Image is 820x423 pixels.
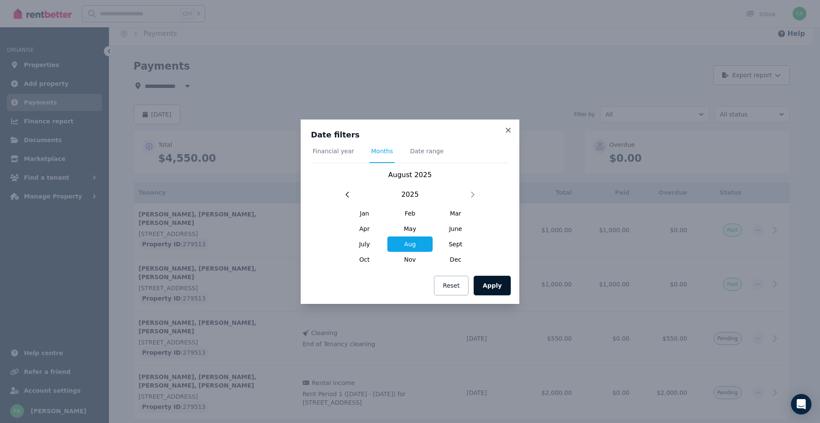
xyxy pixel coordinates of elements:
span: August 2025 [388,171,432,179]
span: Nov [387,252,433,267]
span: Sept [433,236,478,252]
span: May [387,221,433,236]
span: Apr [342,221,387,236]
nav: Tabs [311,147,509,163]
button: Reset [434,276,469,295]
span: 2025 [401,190,419,200]
span: Jan [342,206,387,221]
span: July [342,236,387,252]
span: Dec [433,252,478,267]
span: Aug [387,236,433,252]
span: Oct [342,252,387,267]
div: Open Intercom Messenger [791,394,811,414]
span: Financial year [313,147,354,155]
button: Apply [474,276,511,295]
span: Mar [433,206,478,221]
span: June [433,221,478,236]
h3: Date filters [311,130,509,140]
span: Date range [410,147,444,155]
span: Feb [387,206,433,221]
span: Months [371,147,393,155]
